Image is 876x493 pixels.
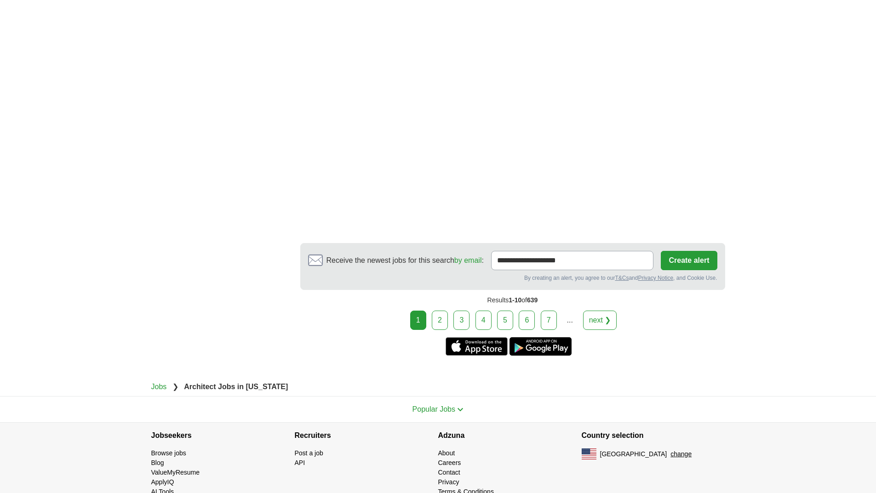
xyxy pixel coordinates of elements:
[308,274,717,282] div: By creating an alert, you agree to our and , and Cookie Use.
[184,383,288,391] strong: Architect Jobs in [US_STATE]
[541,311,557,330] a: 7
[172,383,178,391] span: ❯
[475,311,492,330] a: 4
[438,449,455,457] a: About
[661,251,717,270] button: Create alert
[638,275,673,281] a: Privacy Notice
[446,337,508,356] a: Get the iPhone app
[582,423,725,448] h4: Country selection
[615,275,629,281] a: T&Cs
[497,311,513,330] a: 5
[454,256,482,264] a: by email
[432,311,448,330] a: 2
[326,255,484,266] span: Receive the newest jobs for this search :
[438,469,460,476] a: Contact
[438,478,459,486] a: Privacy
[412,405,455,413] span: Popular Jobs
[670,449,692,459] button: change
[151,469,200,476] a: ValueMyResume
[527,296,538,304] span: 639
[151,478,174,486] a: ApplyIQ
[151,383,167,391] a: Jobs
[410,311,426,330] div: 1
[510,337,572,356] a: Get the Android app
[519,311,535,330] a: 6
[151,449,186,457] a: Browse jobs
[453,311,469,330] a: 3
[582,448,596,459] img: US flag
[509,296,521,304] span: 1-10
[561,311,579,329] div: ...
[438,459,461,466] a: Careers
[295,449,323,457] a: Post a job
[300,290,725,311] div: Results of
[457,408,464,412] img: toggle icon
[295,459,305,466] a: API
[151,459,164,466] a: Blog
[583,311,617,330] a: next ❯
[600,449,667,459] span: [GEOGRAPHIC_DATA]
